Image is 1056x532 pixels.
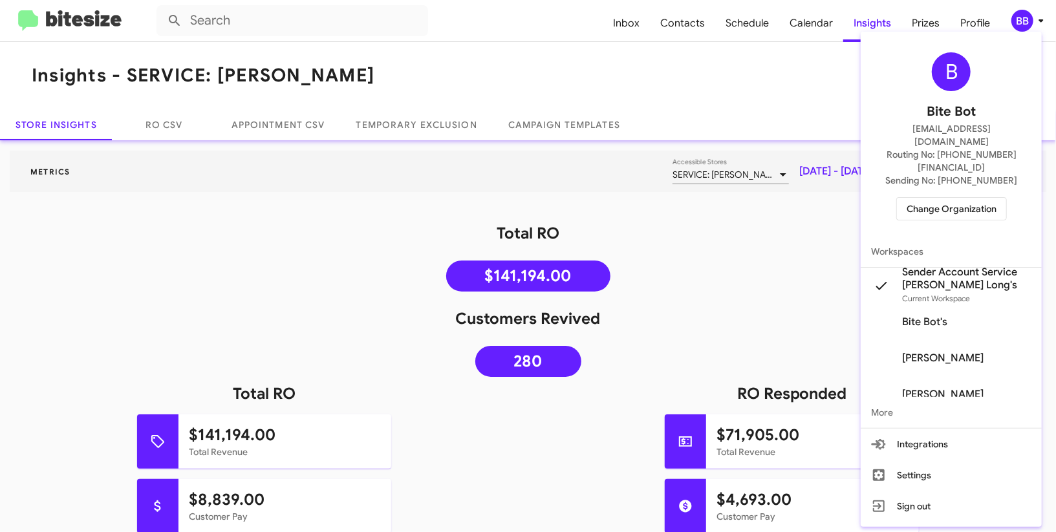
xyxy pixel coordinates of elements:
span: Bite Bot [927,101,976,122]
div: B [932,52,971,91]
span: Workspaces [861,236,1042,267]
span: Sending No: [PHONE_NUMBER] [885,174,1017,187]
span: Bite Bot's [902,315,947,328]
span: Change Organization [907,198,997,220]
span: Routing No: [PHONE_NUMBER][FINANCIAL_ID] [876,148,1026,174]
button: Change Organization [896,197,1007,220]
span: [PERSON_NAME] [902,388,984,401]
span: [EMAIL_ADDRESS][DOMAIN_NAME] [876,122,1026,148]
span: Current Workspace [902,293,970,303]
span: [PERSON_NAME] [902,352,984,365]
button: Sign out [861,491,1042,522]
span: Sender Account Service [PERSON_NAME] Long's [902,266,1031,292]
span: More [861,397,1042,428]
button: Settings [861,460,1042,491]
button: Integrations [861,429,1042,460]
